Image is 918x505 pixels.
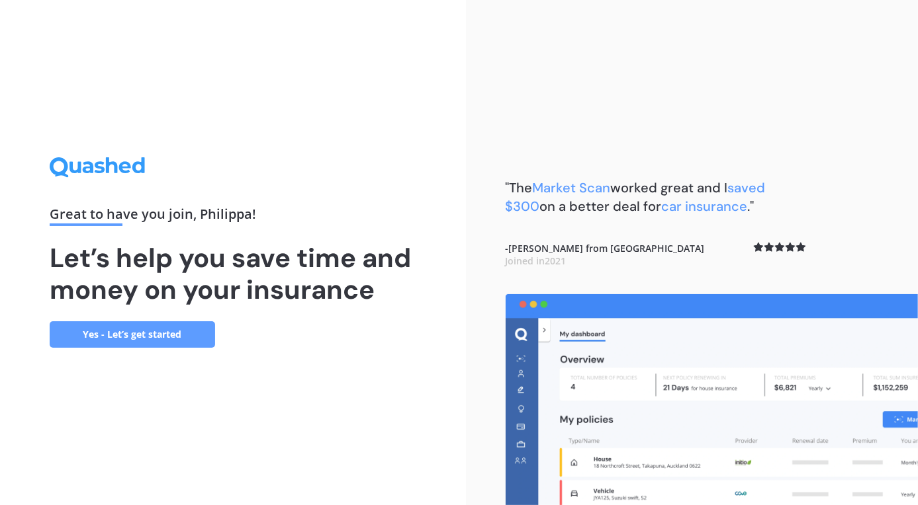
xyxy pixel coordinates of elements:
span: saved $300 [506,179,766,215]
span: car insurance [662,198,748,215]
h1: Let’s help you save time and money on your insurance [50,242,416,305]
b: "The worked great and I on a better deal for ." [506,179,766,215]
div: Great to have you join , Philippa ! [50,208,416,226]
a: Yes - Let’s get started [50,321,215,348]
b: - [PERSON_NAME] from [GEOGRAPHIC_DATA] [506,242,705,268]
span: Market Scan [533,179,611,196]
span: Joined in 2021 [506,254,567,267]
